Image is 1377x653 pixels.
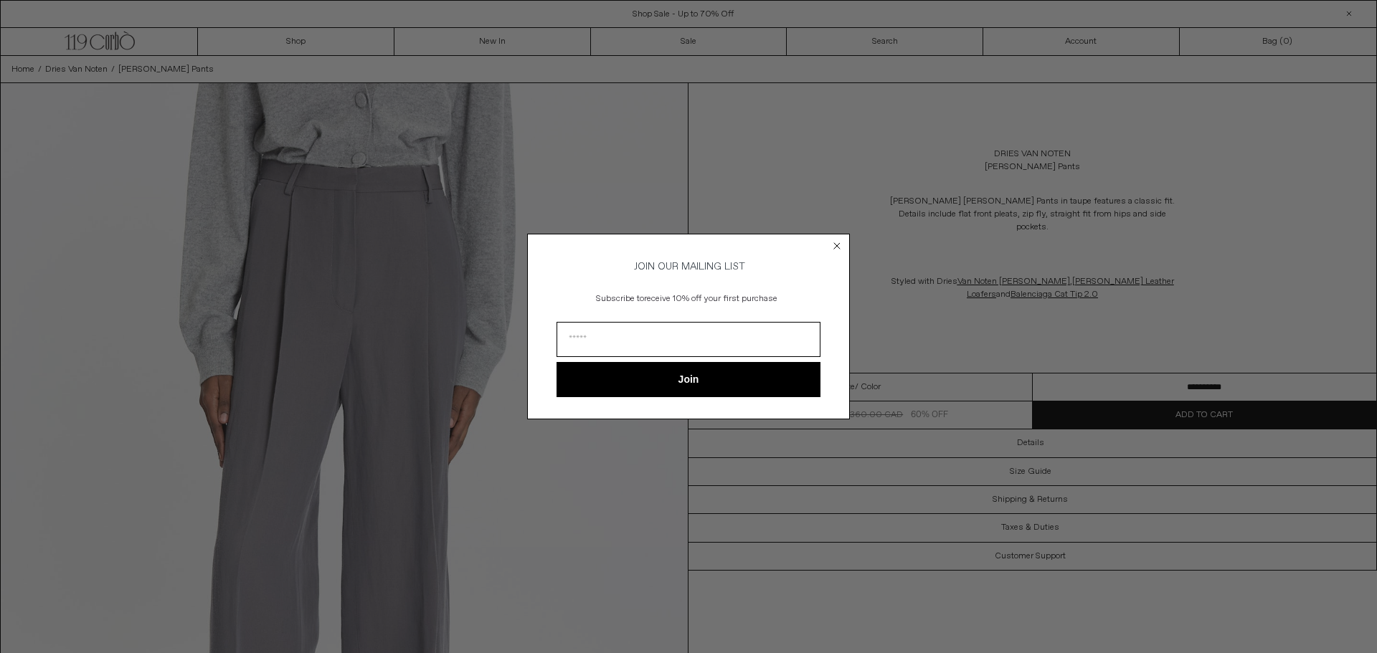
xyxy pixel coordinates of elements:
[557,322,820,357] input: Email
[644,293,777,305] span: receive 10% off your first purchase
[557,362,820,397] button: Join
[830,239,844,253] button: Close dialog
[596,293,644,305] span: Subscribe to
[632,260,745,273] span: JOIN OUR MAILING LIST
